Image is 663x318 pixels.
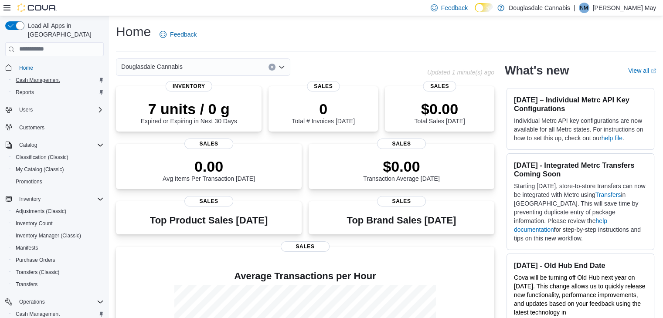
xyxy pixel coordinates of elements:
[16,122,48,133] a: Customers
[12,218,56,229] a: Inventory Count
[12,279,41,290] a: Transfers
[475,12,475,13] span: Dark Mode
[269,64,275,71] button: Clear input
[123,271,487,281] h4: Average Transactions per Hour
[514,161,647,178] h3: [DATE] - Integrated Metrc Transfers Coming Soon
[12,267,63,277] a: Transfers (Classic)
[12,206,104,217] span: Adjustments (Classic)
[16,122,104,133] span: Customers
[19,298,45,305] span: Operations
[16,244,38,251] span: Manifests
[12,206,70,217] a: Adjustments (Classic)
[16,105,104,115] span: Users
[9,151,107,163] button: Classification (Classic)
[514,116,647,142] p: Individual Metrc API key configurations are now available for all Metrc states. For instructions ...
[12,255,59,265] a: Purchase Orders
[9,86,107,98] button: Reports
[116,23,151,41] h1: Home
[16,166,64,173] span: My Catalog (Classic)
[514,182,647,243] p: Starting [DATE], store-to-store transfers can now be integrated with Metrc using in [GEOGRAPHIC_D...
[278,64,285,71] button: Open list of options
[12,87,104,98] span: Reports
[141,100,237,125] div: Expired or Expiring in Next 30 Days
[292,100,354,118] p: 0
[16,77,60,84] span: Cash Management
[9,254,107,266] button: Purchase Orders
[12,279,104,290] span: Transfers
[16,208,66,215] span: Adjustments (Classic)
[16,311,60,318] span: Cash Management
[347,215,456,226] h3: Top Brand Sales [DATE]
[184,139,233,149] span: Sales
[17,3,57,12] img: Cova
[16,220,53,227] span: Inventory Count
[12,75,63,85] a: Cash Management
[363,158,440,175] p: $0.00
[12,230,85,241] a: Inventory Manager (Classic)
[514,95,647,113] h3: [DATE] – Individual Metrc API Key Configurations
[12,176,46,187] a: Promotions
[602,135,622,142] a: help file
[9,278,107,291] button: Transfers
[514,217,607,233] a: help documentation
[307,81,340,91] span: Sales
[16,140,41,150] button: Catalog
[16,297,104,307] span: Operations
[9,230,107,242] button: Inventory Manager (Classic)
[363,158,440,182] div: Transaction Average [DATE]
[12,75,104,85] span: Cash Management
[16,178,42,185] span: Promotions
[16,194,44,204] button: Inventory
[377,196,426,206] span: Sales
[2,61,107,74] button: Home
[163,158,255,175] p: 0.00
[163,158,255,182] div: Avg Items Per Transaction [DATE]
[19,196,41,203] span: Inventory
[281,241,330,252] span: Sales
[16,194,104,204] span: Inventory
[12,267,104,277] span: Transfers (Classic)
[475,3,493,12] input: Dark Mode
[377,139,426,149] span: Sales
[9,266,107,278] button: Transfers (Classic)
[9,205,107,217] button: Adjustments (Classic)
[12,243,41,253] a: Manifests
[141,100,237,118] p: 7 units / 0 g
[12,87,37,98] a: Reports
[2,104,107,116] button: Users
[427,69,494,76] p: Updated 1 minute(s) ago
[12,218,104,229] span: Inventory Count
[16,105,36,115] button: Users
[19,64,33,71] span: Home
[16,63,37,73] a: Home
[16,154,68,161] span: Classification (Classic)
[12,243,104,253] span: Manifests
[9,176,107,188] button: Promotions
[9,242,107,254] button: Manifests
[24,21,104,39] span: Load All Apps in [GEOGRAPHIC_DATA]
[441,3,468,12] span: Feedback
[12,176,104,187] span: Promotions
[170,30,197,39] span: Feedback
[16,257,55,264] span: Purchase Orders
[19,124,44,131] span: Customers
[9,217,107,230] button: Inventory Count
[12,164,68,175] a: My Catalog (Classic)
[12,255,104,265] span: Purchase Orders
[16,140,104,150] span: Catalog
[12,152,72,162] a: Classification (Classic)
[423,81,456,91] span: Sales
[2,193,107,205] button: Inventory
[9,163,107,176] button: My Catalog (Classic)
[593,3,656,13] p: [PERSON_NAME] May
[19,142,37,149] span: Catalog
[580,3,588,13] span: NM
[628,67,656,74] a: View allExternal link
[166,81,212,91] span: Inventory
[156,26,200,43] a: Feedback
[150,215,268,226] h3: Top Product Sales [DATE]
[2,121,107,134] button: Customers
[16,281,37,288] span: Transfers
[414,100,465,125] div: Total Sales [DATE]
[514,261,647,270] h3: [DATE] - Old Hub End Date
